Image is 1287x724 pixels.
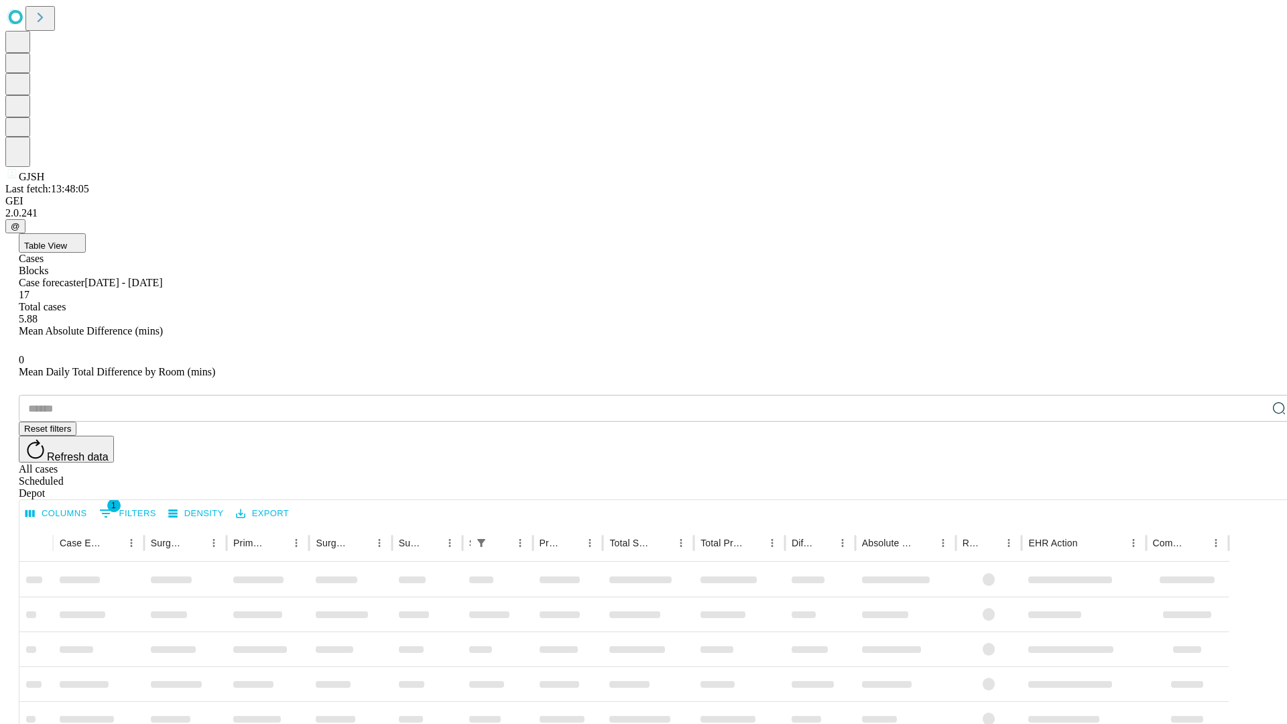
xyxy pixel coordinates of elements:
button: Sort [981,534,999,552]
button: Menu [934,534,953,552]
span: [DATE] - [DATE] [84,277,162,288]
button: Menu [833,534,852,552]
div: 1 active filter [472,534,491,552]
button: Menu [287,534,306,552]
span: Total cases [19,301,66,312]
button: Sort [744,534,763,552]
button: Sort [422,534,440,552]
div: Total Scheduled Duration [609,538,652,548]
button: Sort [351,534,370,552]
button: Sort [1188,534,1207,552]
button: Sort [186,534,204,552]
button: Menu [1124,534,1143,552]
button: Density [165,503,227,524]
span: GJSH [19,171,44,182]
span: Case forecaster [19,277,84,288]
button: Reset filters [19,422,76,436]
button: Sort [1079,534,1098,552]
span: Mean Daily Total Difference by Room (mins) [19,366,215,377]
div: EHR Action [1028,538,1077,548]
div: Surgery Date [399,538,420,548]
div: Resolved in EHR [963,538,980,548]
button: Sort [915,534,934,552]
span: Mean Absolute Difference (mins) [19,325,163,337]
div: 2.0.241 [5,207,1282,219]
div: Absolute Difference [862,538,914,548]
span: @ [11,221,20,231]
button: Menu [672,534,690,552]
div: GEI [5,195,1282,207]
button: Menu [204,534,223,552]
span: 0 [19,354,24,365]
div: Scheduled In Room Duration [469,538,471,548]
button: Show filters [472,534,491,552]
button: Export [233,503,292,524]
div: Surgery Name [316,538,349,548]
div: Primary Service [233,538,267,548]
span: 17 [19,289,29,300]
button: Sort [103,534,122,552]
div: Comments [1153,538,1186,548]
button: Sort [562,534,580,552]
button: Menu [580,534,599,552]
div: Surgeon Name [151,538,184,548]
button: Menu [763,534,782,552]
div: Predicted In Room Duration [540,538,561,548]
button: Sort [653,534,672,552]
button: Menu [440,534,459,552]
button: Menu [999,534,1018,552]
div: Difference [792,538,813,548]
span: Refresh data [47,451,109,463]
button: Menu [370,534,389,552]
span: 1 [107,499,121,512]
div: Case Epic Id [60,538,102,548]
button: Sort [492,534,511,552]
button: Table View [19,233,86,253]
button: Show filters [96,503,160,524]
button: Refresh data [19,436,114,463]
span: Table View [24,241,67,251]
button: Menu [122,534,141,552]
button: Menu [1207,534,1225,552]
span: Last fetch: 13:48:05 [5,183,89,194]
button: Sort [268,534,287,552]
span: Reset filters [24,424,71,434]
button: Menu [511,534,530,552]
button: @ [5,219,25,233]
div: Total Predicted Duration [700,538,743,548]
span: 5.88 [19,313,38,324]
button: Sort [814,534,833,552]
button: Select columns [22,503,90,524]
